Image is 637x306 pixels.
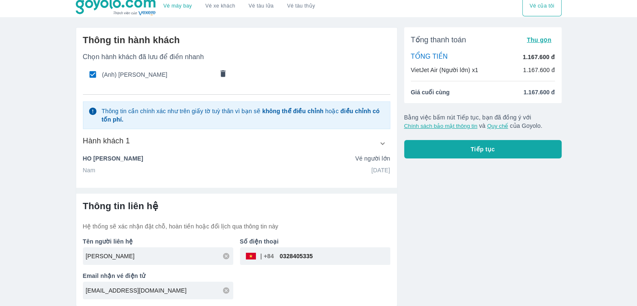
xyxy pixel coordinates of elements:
input: Ví dụ: NGUYEN VAN A [86,252,233,260]
button: Chính sách bảo mật thông tin [404,123,477,129]
span: Tiếp tục [471,145,495,153]
h6: Thông tin hành khách [83,34,390,46]
p: TỔNG TIỀN [411,52,448,62]
p: Thông tin cần chính xác như trên giấy tờ tuỳ thân vì bạn sẽ hoặc [101,107,384,124]
p: [DATE] [371,166,390,174]
input: Ví dụ: abc@gmail.com [86,286,233,295]
span: (Anh) [PERSON_NAME] [102,70,214,79]
b: Email nhận vé điện tử [83,272,146,279]
b: Tên người liên hệ [83,238,133,245]
button: Tiếp tục [404,140,562,158]
button: comments [214,66,232,83]
span: Giá cuối cùng [411,88,450,96]
p: HO [PERSON_NAME] [83,154,143,163]
p: 1.167.600 đ [523,53,554,61]
h6: Hành khách 1 [83,136,130,146]
h6: Thông tin liên hệ [83,200,390,212]
p: Chọn hành khách đã lưu để điền nhanh [83,53,390,61]
span: Tổng thanh toán [411,35,466,45]
p: VietJet Air (Người lớn) x1 [411,66,478,74]
button: Thu gọn [524,34,555,46]
p: Bằng việc bấm nút Tiếp tục, bạn đã đồng ý với và của Goyolo. [404,113,562,130]
span: 1.167.600 đ [524,88,555,96]
p: Hệ thống sẽ xác nhận đặt chỗ, hoàn tiền hoặc đổi lịch qua thông tin này [83,222,390,231]
strong: không thể điều chỉnh [262,108,323,114]
a: Vé xe khách [205,3,235,9]
span: Thu gọn [527,36,552,43]
a: Vé máy bay [163,3,192,9]
p: 1.167.600 đ [523,66,555,74]
p: Nam [83,166,95,174]
b: Số điện thoại [240,238,279,245]
button: Quy chế [487,123,508,129]
p: Vé người lớn [355,154,390,163]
